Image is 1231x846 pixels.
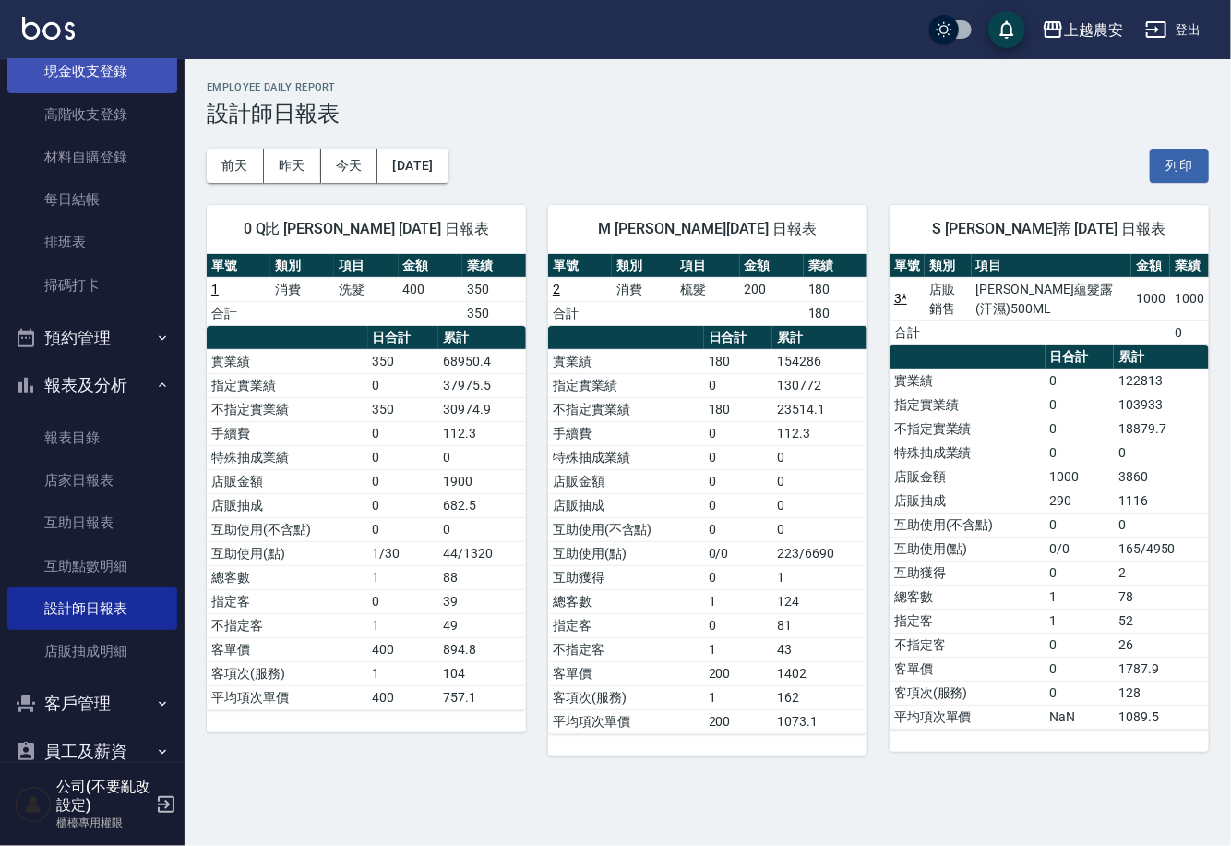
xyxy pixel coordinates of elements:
[772,685,867,709] td: 162
[772,397,867,421] td: 23514.1
[548,517,704,541] td: 互助使用(不含點)
[772,613,867,637] td: 81
[334,277,398,301] td: 洗髮
[740,254,804,278] th: 金額
[890,254,925,278] th: 單號
[890,513,1046,537] td: 互助使用(不含點)
[1046,441,1114,465] td: 0
[1046,585,1114,609] td: 1
[772,637,867,661] td: 43
[270,277,334,301] td: 消費
[438,397,526,421] td: 30974.9
[368,517,439,541] td: 0
[772,326,867,350] th: 累計
[704,541,772,565] td: 0/0
[207,397,368,421] td: 不指定實業績
[890,465,1046,489] td: 店販金額
[207,349,368,373] td: 實業績
[321,149,378,183] button: 今天
[368,421,439,445] td: 0
[772,541,867,565] td: 223/6690
[462,277,526,301] td: 350
[368,445,439,469] td: 0
[207,493,368,517] td: 店販抽成
[7,587,177,630] a: 設計師日報表
[207,101,1209,127] h3: 設計師日報表
[1114,369,1209,393] td: 122813
[704,589,772,613] td: 1
[438,349,526,373] td: 68950.4
[553,282,560,296] a: 2
[1114,585,1209,609] td: 78
[7,459,177,502] a: 店家日報表
[368,565,439,589] td: 1
[207,661,368,685] td: 客項次(服務)
[1046,369,1114,393] td: 0
[1114,465,1209,489] td: 3860
[1114,417,1209,441] td: 18879.7
[772,589,867,613] td: 124
[438,326,526,350] th: 累計
[1064,18,1123,42] div: 上越農安
[207,589,368,613] td: 指定客
[548,661,704,685] td: 客單價
[890,537,1046,561] td: 互助使用(點)
[1046,489,1114,513] td: 290
[1114,537,1209,561] td: 165/4950
[772,421,867,445] td: 112.3
[462,301,526,325] td: 350
[207,541,368,565] td: 互助使用(點)
[1046,609,1114,633] td: 1
[740,277,804,301] td: 200
[548,709,704,733] td: 平均項次單價
[207,254,526,326] table: a dense table
[438,637,526,661] td: 894.8
[368,469,439,493] td: 0
[1114,441,1209,465] td: 0
[1046,417,1114,441] td: 0
[368,493,439,517] td: 0
[1114,513,1209,537] td: 0
[548,613,704,637] td: 指定客
[548,469,704,493] td: 店販金額
[368,373,439,397] td: 0
[7,178,177,221] a: 每日結帳
[438,589,526,613] td: 39
[890,441,1046,465] td: 特殊抽成業績
[270,254,334,278] th: 類別
[1034,11,1130,49] button: 上越農安
[207,149,264,183] button: 前天
[207,613,368,637] td: 不指定客
[548,397,704,421] td: 不指定實業績
[925,254,972,278] th: 類別
[368,613,439,637] td: 1
[972,277,1132,320] td: [PERSON_NAME]蘊髮露(汗濕)500ML
[704,517,772,541] td: 0
[438,373,526,397] td: 37975.5
[548,637,704,661] td: 不指定客
[772,661,867,685] td: 1402
[890,369,1046,393] td: 實業績
[772,349,867,373] td: 154286
[1114,681,1209,705] td: 128
[772,493,867,517] td: 0
[368,589,439,613] td: 0
[438,421,526,445] td: 112.3
[1046,537,1114,561] td: 0/0
[704,421,772,445] td: 0
[548,373,704,397] td: 指定實業績
[772,709,867,733] td: 1073.1
[1138,13,1209,47] button: 登出
[438,517,526,541] td: 0
[368,685,439,709] td: 400
[925,277,972,320] td: 店販銷售
[1131,277,1170,320] td: 1000
[438,445,526,469] td: 0
[704,685,772,709] td: 1
[7,93,177,136] a: 高階收支登錄
[704,349,772,373] td: 180
[7,630,177,672] a: 店販抽成明細
[438,541,526,565] td: 44/1320
[548,254,612,278] th: 單號
[704,493,772,517] td: 0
